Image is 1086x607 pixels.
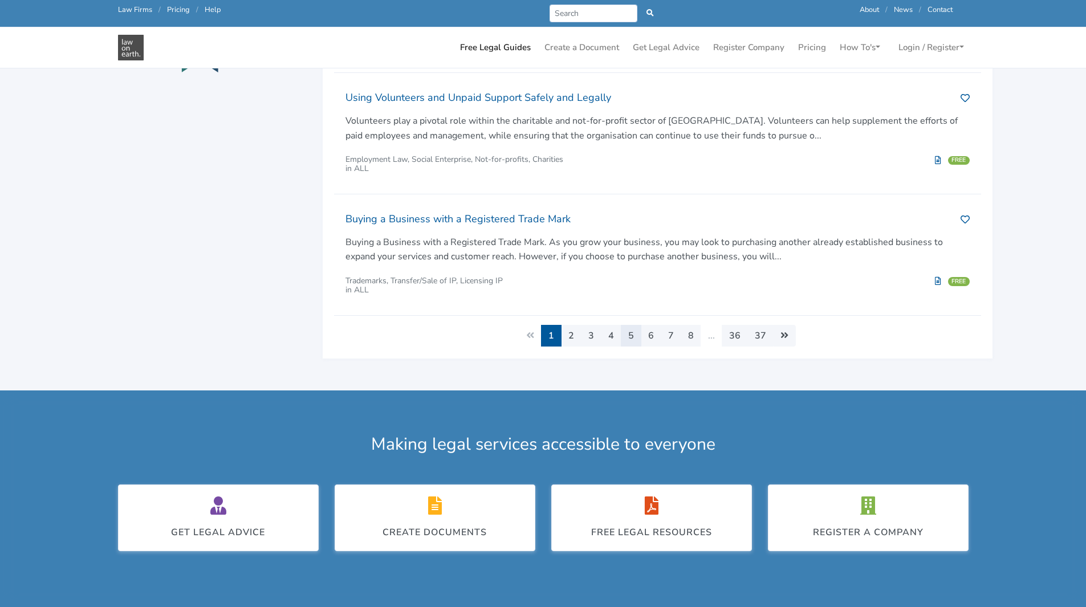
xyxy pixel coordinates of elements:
[794,36,831,59] a: Pricing
[345,89,951,107] h2: Using Volunteers and Unpaid Support Safely and Legally
[860,5,879,15] a: About
[540,36,624,59] a: Create a Document
[768,484,969,551] a: Register a Company
[158,5,161,15] span: /
[118,484,319,551] a: Get Legal Advice
[455,36,535,59] a: Free Legal Guides
[110,431,977,457] div: Making legal services accessible to everyone
[948,156,970,165] span: FREE
[681,325,701,347] a: 8
[550,5,638,22] input: Search
[345,155,563,173] div: Employment Law, Social Enterprise, Not-for-profits, Charities in ALL
[722,325,748,347] a: 36
[581,325,601,347] a: 3
[345,210,951,229] h2: Buying a Business with a Registered Trade Mark
[334,325,981,347] nav: Page navigation
[345,114,970,143] p: Volunteers play a pivotal role within the charitable and not-for-profit sector of [GEOGRAPHIC_DAT...
[167,5,190,15] a: Pricing
[601,325,621,347] a: 4
[747,325,774,347] a: 37
[383,525,487,539] div: Create Documents
[171,525,265,539] div: Get Legal Advice
[835,36,885,59] a: How To's
[345,276,503,295] div: Trademarks, Transfer/Sale of IP, Licensing IP in ALL
[621,325,641,347] a: 5
[894,5,913,15] a: News
[118,35,144,60] img: Free Legal Guides in - Free Legal Resources & Documents
[661,325,681,347] a: 7
[561,325,581,347] a: 2
[541,325,562,347] span: 1
[773,325,796,347] a: Next »
[205,5,221,15] a: Help
[928,5,953,15] a: Contact
[345,235,970,264] p: Buying a Business with a Registered Trade Mark. As you grow your business, you may look to purcha...
[628,36,704,59] a: Get Legal Advice
[948,277,970,286] span: FREE
[334,203,981,304] a: Buying a Business with a Registered Trade Mark Buying a Business with a Registered Trade Mark. As...
[334,82,981,182] a: Using Volunteers and Unpaid Support Safely and Legally Volunteers play a pivotal role within the ...
[894,36,969,59] a: Login / Register
[118,5,152,15] a: Law Firms
[641,325,661,347] a: 6
[519,325,542,347] li: « Previous
[591,525,712,539] div: Free legal resources
[813,525,924,539] div: Register a Company
[551,484,752,551] a: Free legal resources
[335,484,535,551] a: Create Documents
[709,36,789,59] a: Register Company
[196,5,198,15] span: /
[885,5,888,15] span: /
[919,5,921,15] span: /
